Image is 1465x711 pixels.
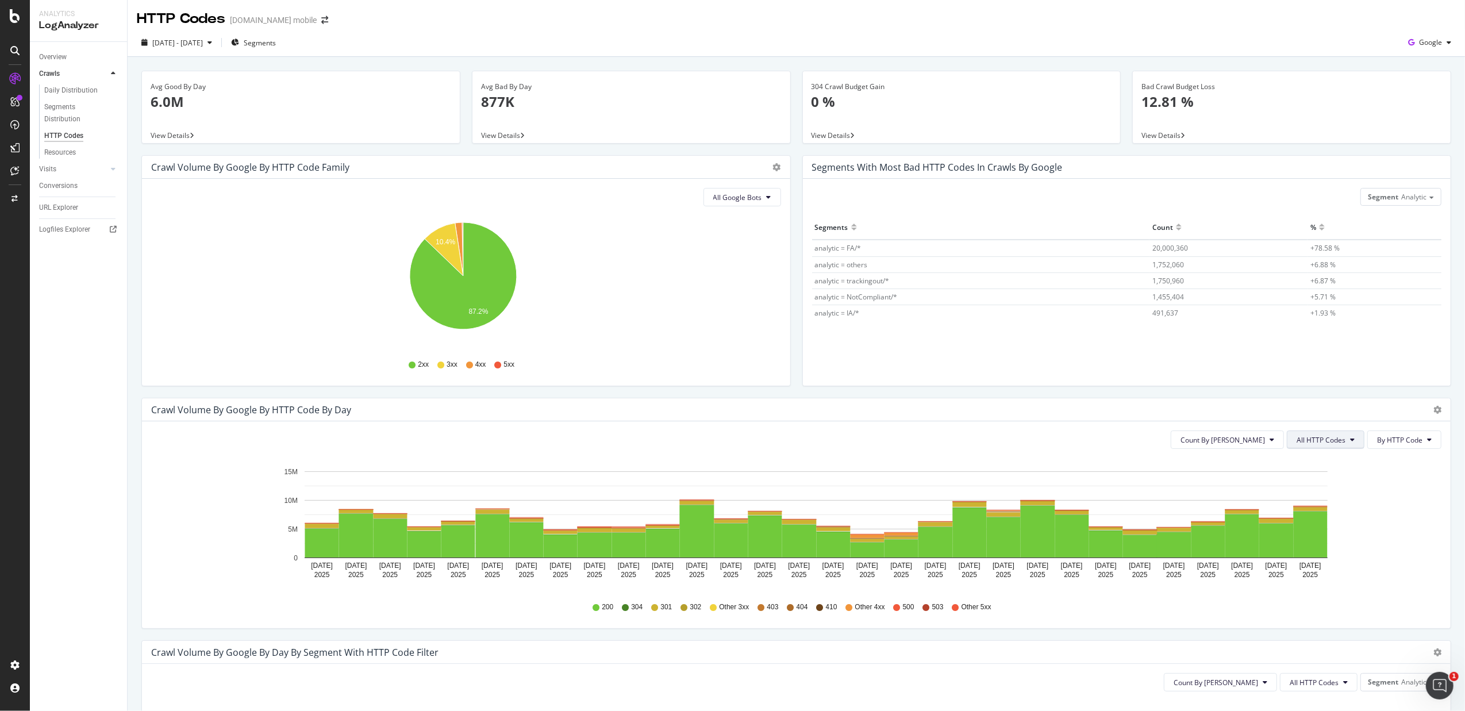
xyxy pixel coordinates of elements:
[767,602,778,612] span: 403
[1302,571,1318,579] text: 2025
[1201,571,1216,579] text: 2025
[1181,435,1265,445] span: Count By Day
[39,19,118,32] div: LogAnalyzer
[44,130,119,142] a: HTTP Codes
[932,602,944,612] span: 503
[417,571,432,579] text: 2025
[1419,37,1442,47] span: Google
[660,602,672,612] span: 301
[1141,82,1442,92] div: Bad Crawl Budget Loss
[447,360,457,370] span: 3xx
[1290,678,1339,687] span: All HTTP Codes
[151,404,351,416] div: Crawl Volume by google by HTTP Code by Day
[481,92,782,112] p: 877K
[152,38,203,48] span: [DATE] - [DATE]
[1268,571,1284,579] text: 2025
[137,9,225,29] div: HTTP Codes
[894,571,909,579] text: 2025
[1064,571,1079,579] text: 2025
[815,292,898,302] span: analytic = NotCompliant/*
[903,602,914,612] span: 500
[1152,243,1188,253] span: 20,000,360
[311,562,333,570] text: [DATE]
[993,562,1014,570] text: [DATE]
[475,360,486,370] span: 4xx
[1152,276,1184,286] span: 1,750,960
[812,82,1112,92] div: 304 Crawl Budget Gain
[1367,431,1441,449] button: By HTTP Code
[758,571,773,579] text: 2025
[321,16,328,24] div: arrow-right-arrow-left
[773,163,781,171] div: gear
[39,68,107,80] a: Crawls
[1030,571,1045,579] text: 2025
[602,602,613,612] span: 200
[1152,308,1178,318] span: 491,637
[1310,308,1336,318] span: +1.93 %
[959,562,980,570] text: [DATE]
[39,180,119,192] a: Conversions
[1310,276,1336,286] span: +6.87 %
[812,92,1112,112] p: 0 %
[288,525,298,533] text: 5M
[39,202,119,214] a: URL Explorer
[1027,562,1049,570] text: [DATE]
[996,571,1012,579] text: 2025
[1266,562,1287,570] text: [DATE]
[1310,218,1316,236] div: %
[151,458,1430,591] svg: A chart.
[482,562,503,570] text: [DATE]
[928,571,943,579] text: 2025
[962,571,977,579] text: 2025
[481,130,520,140] span: View Details
[481,82,782,92] div: Avg Bad By Day
[1299,562,1321,570] text: [DATE]
[1433,648,1441,656] div: gear
[826,602,837,612] span: 410
[925,562,947,570] text: [DATE]
[856,562,878,570] text: [DATE]
[855,602,885,612] span: Other 4xx
[39,68,60,80] div: Crawls
[1152,292,1184,302] span: 1,455,404
[314,571,330,579] text: 2025
[44,101,108,125] div: Segments Distribution
[1061,562,1083,570] text: [DATE]
[584,562,606,570] text: [DATE]
[44,101,119,125] a: Segments Distribution
[1141,92,1442,112] p: 12.81 %
[1095,562,1117,570] text: [DATE]
[485,571,500,579] text: 2025
[1164,673,1277,691] button: Count By [PERSON_NAME]
[294,554,298,562] text: 0
[719,602,749,612] span: Other 3xx
[469,308,489,316] text: 87.2%
[151,216,775,349] div: A chart.
[815,218,848,236] div: Segments
[382,571,398,579] text: 2025
[1368,677,1398,687] span: Segment
[962,602,991,612] span: Other 5xx
[822,562,844,570] text: [DATE]
[1287,431,1364,449] button: All HTTP Codes
[1297,435,1345,445] span: All HTTP Codes
[345,562,367,570] text: [DATE]
[1377,435,1422,445] span: By HTTP Code
[519,571,535,579] text: 2025
[1433,406,1441,414] div: gear
[379,562,401,570] text: [DATE]
[815,276,890,286] span: analytic = trackingout/*
[1141,130,1181,140] span: View Details
[1129,562,1151,570] text: [DATE]
[39,163,107,175] a: Visits
[151,82,451,92] div: Avg Good By Day
[1152,260,1184,270] span: 1,752,060
[44,130,83,142] div: HTTP Codes
[1310,292,1336,302] span: +5.71 %
[703,188,781,206] button: All Google Bots
[1197,562,1219,570] text: [DATE]
[1166,571,1182,579] text: 2025
[413,562,435,570] text: [DATE]
[44,147,119,159] a: Resources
